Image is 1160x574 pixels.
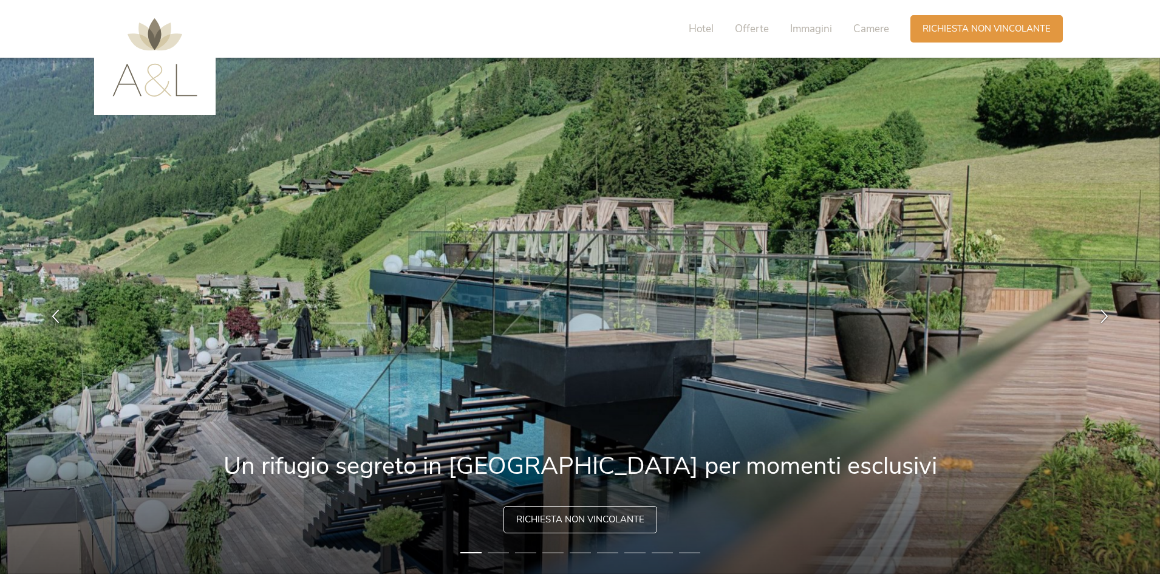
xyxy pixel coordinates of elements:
img: AMONTI & LUNARIS Wellnessresort [112,18,197,97]
span: Richiesta non vincolante [516,513,644,526]
span: Offerte [735,22,769,36]
span: Immagini [790,22,832,36]
span: Hotel [689,22,714,36]
span: Camere [853,22,889,36]
span: Richiesta non vincolante [923,22,1051,35]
